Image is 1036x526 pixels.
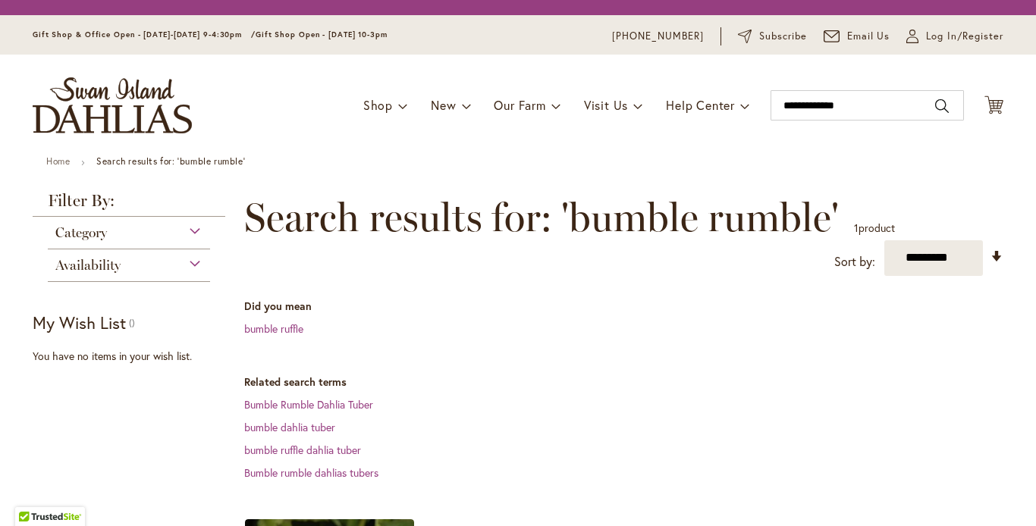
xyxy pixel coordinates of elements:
a: [PHONE_NUMBER] [612,29,704,44]
a: Email Us [824,29,890,44]
p: product [854,216,895,240]
span: Our Farm [494,97,545,113]
span: Gift Shop Open - [DATE] 10-3pm [256,30,388,39]
span: Help Center [666,97,735,113]
label: Sort by: [834,248,875,276]
span: Gift Shop & Office Open - [DATE]-[DATE] 9-4:30pm / [33,30,256,39]
span: Log In/Register [926,29,1003,44]
span: Category [55,224,107,241]
span: Visit Us [584,97,628,113]
a: Subscribe [738,29,807,44]
a: bumble ruffle [244,321,303,336]
strong: My Wish List [33,312,126,333]
span: Shop [363,97,393,113]
a: bumble ruffle dahlia tuber [244,443,361,457]
strong: Search results for: 'bumble rumble' [96,155,245,167]
a: Home [46,155,70,167]
span: 1 [854,221,859,235]
button: Search [935,94,949,118]
dt: Related search terms [244,374,1003,390]
a: store logo [33,77,192,133]
div: You have no items in your wish list. [33,349,235,364]
span: Search results for: 'bumble rumble' [244,195,839,240]
a: Bumble rumble dahlias tubers [244,465,378,480]
a: bumble dahlia tuber [244,420,335,434]
span: Availability [55,257,121,274]
a: Bumble Rumble Dahlia Tuber [244,397,373,412]
span: New [431,97,456,113]
span: Subscribe [759,29,807,44]
strong: Filter By: [33,193,225,217]
a: Log In/Register [906,29,1003,44]
span: Email Us [847,29,890,44]
dt: Did you mean [244,299,1003,314]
